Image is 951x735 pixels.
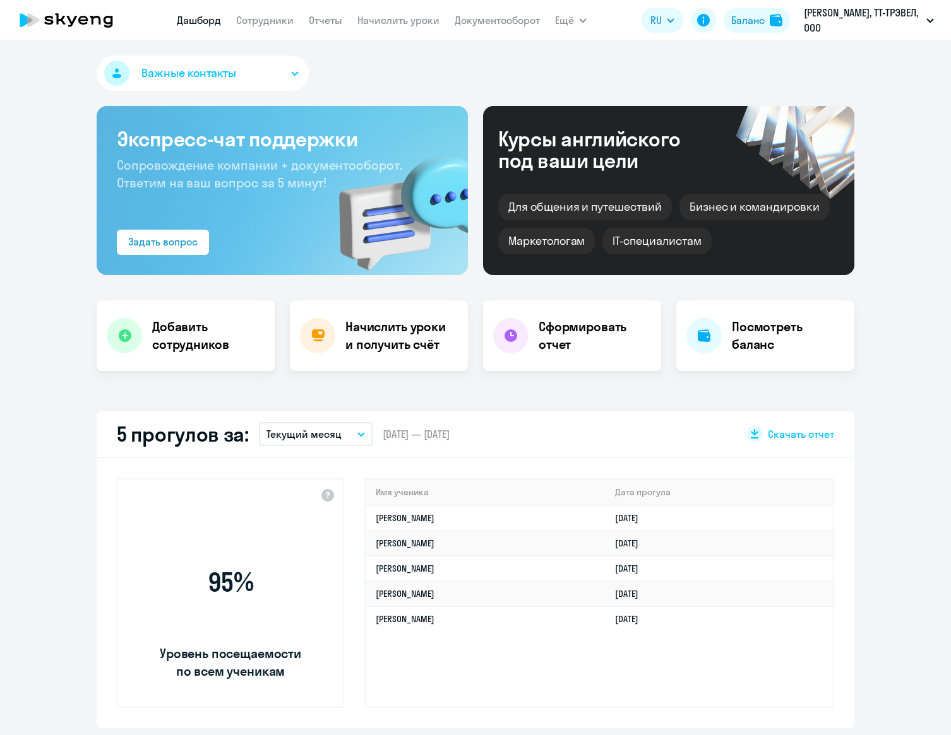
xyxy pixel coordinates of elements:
[376,538,434,549] a: [PERSON_NAME]
[615,588,649,599] a: [DATE]
[498,128,714,171] div: Курсы английского под ваши цели
[732,318,844,353] h4: Посмотреть баланс
[321,133,468,275] img: bg-img
[141,65,236,81] span: Важные контакты
[615,613,649,625] a: [DATE]
[236,14,294,26] a: Сотрудники
[770,14,782,26] img: balance
[97,56,309,91] button: Важные контакты
[768,427,834,441] span: Скачать отчет
[366,479,605,505] th: Имя ученика
[804,5,921,35] p: [PERSON_NAME], ТТ-ТРЭВЕЛ, ООО
[357,14,440,26] a: Начислить уроки
[731,13,765,28] div: Баланс
[605,479,833,505] th: Дата прогула
[724,8,790,33] button: Балансbalance
[798,5,940,35] button: [PERSON_NAME], ТТ-ТРЭВЕЛ, ООО
[117,421,249,447] h2: 5 прогулов за:
[259,422,373,446] button: Текущий месяц
[602,228,711,254] div: IT-специалистам
[498,194,672,220] div: Для общения и путешествий
[117,230,209,255] button: Задать вопрос
[266,426,342,442] p: Текущий месяц
[345,318,455,353] h4: Начислить уроки и получить счёт
[158,645,303,680] span: Уровень посещаемости по всем ученикам
[376,563,434,574] a: [PERSON_NAME]
[650,13,662,28] span: RU
[376,588,434,599] a: [PERSON_NAME]
[642,8,683,33] button: RU
[555,8,587,33] button: Ещё
[615,538,649,549] a: [DATE]
[117,157,402,191] span: Сопровождение компании + документооборот. Ответим на ваш вопрос за 5 минут!
[376,512,434,524] a: [PERSON_NAME]
[177,14,221,26] a: Дашборд
[555,13,574,28] span: Ещё
[128,234,198,249] div: Задать вопрос
[615,563,649,574] a: [DATE]
[539,318,651,353] h4: Сформировать отчет
[158,567,303,597] span: 95 %
[152,318,265,353] h4: Добавить сотрудников
[376,613,434,625] a: [PERSON_NAME]
[498,228,595,254] div: Маркетологам
[679,194,830,220] div: Бизнес и командировки
[455,14,540,26] a: Документооборот
[615,512,649,524] a: [DATE]
[117,126,448,151] h3: Экспресс-чат поддержки
[309,14,342,26] a: Отчеты
[383,427,450,441] span: [DATE] — [DATE]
